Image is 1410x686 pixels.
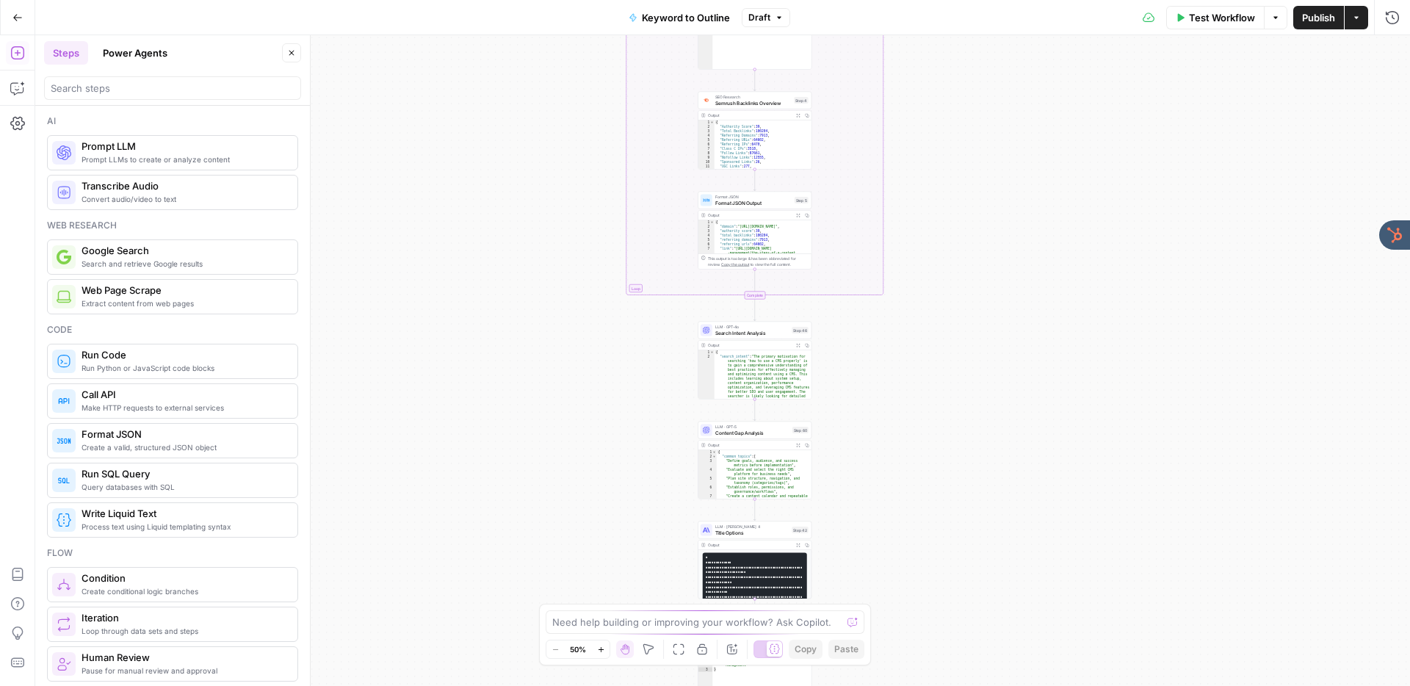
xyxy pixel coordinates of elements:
[715,424,789,430] span: LLM · GPT-5
[708,112,792,118] div: Output
[834,643,858,656] span: Paste
[712,450,717,455] span: Toggle code folding, rows 1 through 113
[710,120,715,125] span: Toggle code folding, rows 1 through 17
[620,6,739,29] button: Keyword to Outline
[82,665,286,676] span: Pause for manual review and approval
[1293,6,1344,29] button: Publish
[698,242,715,247] div: 6
[710,350,715,355] span: Toggle code folding, rows 1 through 24
[792,327,809,333] div: Step 46
[698,247,715,260] div: 7
[82,402,286,414] span: Make HTTP requests to external services
[698,485,717,494] div: 6
[698,151,715,156] div: 8
[698,450,717,455] div: 1
[1302,10,1335,25] span: Publish
[82,387,286,402] span: Call API
[47,219,298,232] div: Web research
[698,225,715,229] div: 2
[82,571,286,585] span: Condition
[698,220,715,225] div: 1
[698,125,715,129] div: 2
[698,156,715,160] div: 9
[82,427,286,441] span: Format JSON
[828,640,864,659] button: Paste
[698,138,715,142] div: 5
[698,477,717,485] div: 5
[748,11,770,24] span: Draft
[792,427,809,433] div: Step 60
[82,481,286,493] span: Query databases with SQL
[642,10,730,25] span: Keyword to Outline
[698,160,715,165] div: 10
[715,429,789,436] span: Content Gap Analysis
[51,81,294,95] input: Search steps
[1166,6,1264,29] button: Test Workflow
[82,506,286,521] span: Write Liquid Text
[82,362,286,374] span: Run Python or JavaScript code blocks
[753,170,756,191] g: Edge from step_4 to step_5
[753,300,756,321] g: Edge from step_2-iteration-end to step_46
[715,194,792,200] span: Format JSON
[712,455,717,459] span: Toggle code folding, rows 2 through 15
[698,229,715,234] div: 3
[698,422,811,499] div: LLM · GPT-5Content Gap AnalysisStep 60Output{ "common_topics":[ "Define goals, audience, and succ...
[47,546,298,560] div: Flow
[708,542,792,548] div: Output
[753,599,756,621] g: Edge from step_42 to step_44
[753,70,756,91] g: Edge from step_3 to step_4
[698,120,715,125] div: 1
[792,527,809,533] div: Step 42
[47,115,298,128] div: Ai
[789,640,822,659] button: Copy
[698,355,715,412] div: 2
[82,139,286,154] span: Prompt LLM
[94,41,176,65] button: Power Agents
[82,154,286,165] span: Prompt LLMs to create or analyze content
[698,322,811,400] div: LLM · GPT-4oSearch Intent AnalysisStep 46Output{ "search_intent":"The primary motivation for sear...
[82,178,286,193] span: Transcribe Audio
[82,283,286,297] span: Web Page Scrape
[715,329,789,336] span: Search Intent Analysis
[698,668,713,672] div: 3
[698,165,715,169] div: 11
[698,459,717,468] div: 3
[715,94,792,100] span: SEO Research
[1189,10,1255,25] span: Test Workflow
[715,199,792,206] span: Format JSON Output
[698,92,811,170] div: SEO ResearchSemrush Backlinks OverviewStep 4Output{ "Authority Score":39, "Total Backlinks":10020...
[710,220,715,225] span: Toggle code folding, rows 1 through 11
[715,324,789,330] span: LLM · GPT-4o
[745,292,766,300] div: Complete
[82,347,286,362] span: Run Code
[715,529,789,536] span: Title Options
[698,234,715,238] div: 4
[703,97,710,104] img: 3lyvnidk9veb5oecvmize2kaffdg
[82,297,286,309] span: Extract content from web pages
[698,142,715,147] div: 6
[698,134,715,138] div: 4
[82,625,286,637] span: Loop through data sets and steps
[82,466,286,481] span: Run SQL Query
[708,342,792,348] div: Output
[82,650,286,665] span: Human Review
[698,192,811,270] div: Format JSONFormat JSON OutputStep 5Output{ "domain":"[URL][DOMAIN_NAME]", "authority_score":39, "...
[698,494,717,503] div: 7
[698,350,715,355] div: 1
[82,258,286,270] span: Search and retrieve Google results
[715,524,789,530] span: LLM · [PERSON_NAME] 4
[698,147,715,151] div: 7
[82,441,286,453] span: Create a valid, structured JSON object
[698,468,717,477] div: 4
[795,643,817,656] span: Copy
[795,197,809,203] div: Step 5
[708,212,792,218] div: Output
[44,41,88,65] button: Steps
[698,129,715,134] div: 3
[753,499,756,521] g: Edge from step_60 to step_42
[82,521,286,532] span: Process text using Liquid templating syntax
[708,442,792,448] div: Output
[698,455,717,459] div: 2
[794,97,809,104] div: Step 4
[698,238,715,242] div: 5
